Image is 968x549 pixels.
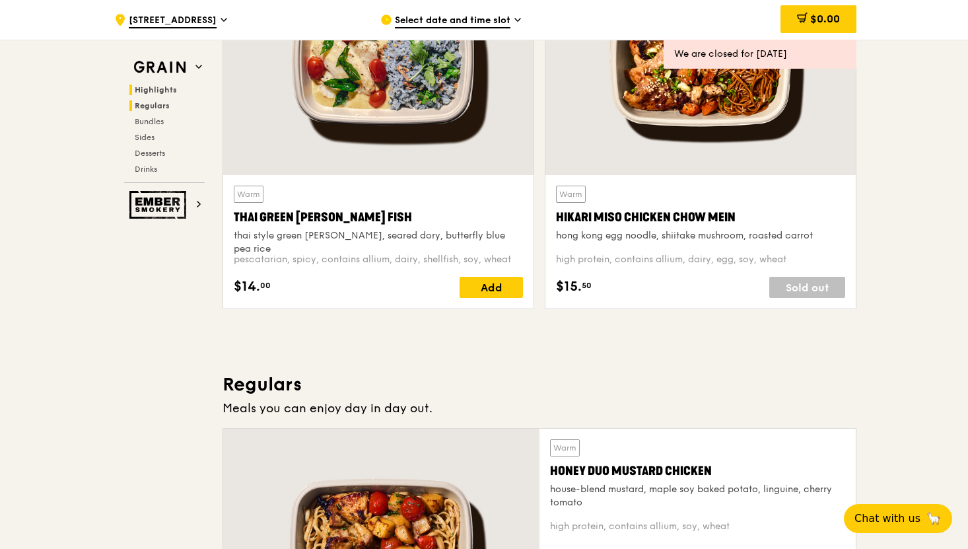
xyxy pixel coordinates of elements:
[135,117,164,126] span: Bundles
[550,483,845,509] div: house-blend mustard, maple soy baked potato, linguine, cherry tomato
[854,511,920,527] span: Chat with us
[556,229,845,242] div: hong kong egg noodle, shiitake mushroom, roasted carrot
[556,208,845,227] div: Hikari Miso Chicken Chow Mein
[135,133,155,142] span: Sides
[926,511,942,527] span: 🦙
[550,439,580,457] div: Warm
[223,373,856,396] h3: Regulars
[556,253,845,266] div: high protein, contains allium, dairy, egg, soy, wheat
[395,14,510,28] span: Select date and time slot
[769,277,845,298] div: Sold out
[135,165,157,174] span: Drinks
[129,14,217,28] span: [STREET_ADDRESS]
[674,48,846,61] div: We are closed for [DATE]
[135,85,177,94] span: Highlights
[234,186,263,203] div: Warm
[129,191,190,219] img: Ember Smokery web logo
[460,277,523,298] div: Add
[550,462,845,480] div: Honey Duo Mustard Chicken
[810,13,840,25] span: $0.00
[556,277,582,297] span: $15.
[550,520,845,533] div: high protein, contains allium, soy, wheat
[234,208,523,227] div: Thai Green [PERSON_NAME] Fish
[260,280,271,291] span: 00
[556,186,586,203] div: Warm
[234,277,260,297] span: $14.
[135,101,170,110] span: Regulars
[844,504,952,533] button: Chat with us🦙
[234,253,523,266] div: pescatarian, spicy, contains allium, dairy, shellfish, soy, wheat
[223,399,856,418] div: Meals you can enjoy day in day out.
[129,55,190,79] img: Grain web logo
[135,149,165,158] span: Desserts
[234,229,523,256] div: thai style green [PERSON_NAME], seared dory, butterfly blue pea rice
[582,280,592,291] span: 50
